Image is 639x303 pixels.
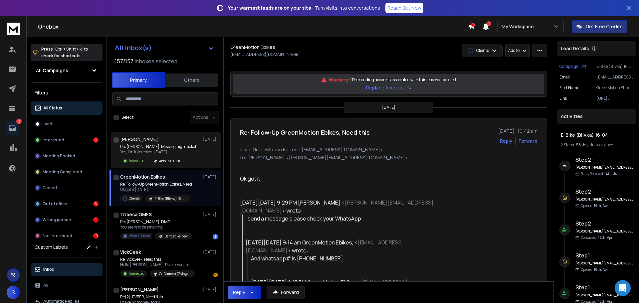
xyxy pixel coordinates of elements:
[121,115,133,120] label: Select
[35,244,68,250] h3: Custom Labels
[129,233,150,238] p: Wrong Person
[120,211,152,218] h1: Tribeca OMFS
[115,45,152,51] h1: All Inbox(s)
[240,175,434,183] p: Ok got it
[228,5,311,11] strong: Your warmest leads are on your site
[604,171,620,176] span: 14th, Jun
[203,174,218,180] p: [DATE]
[31,197,103,211] button: Out of office3
[31,279,103,292] button: All
[112,72,165,88] button: Primary
[575,165,634,170] h6: [PERSON_NAME][EMAIL_ADDRESS][DOMAIN_NAME]
[576,142,613,148] span: 58 days in sequence
[581,267,608,272] p: Opened
[41,46,88,59] p: Press to check for shortcuts.
[572,20,627,33] button: Get Free Credits
[120,182,192,187] p: Re: Follow-Up GreenMotion Ebikes, Need
[559,96,567,101] p: Link
[43,283,48,288] p: All
[159,159,181,164] p: Anis B2B 1-100
[615,280,631,296] div: Open Intercom Messenger
[31,181,103,195] button: Closed
[519,138,537,144] div: Forward
[203,249,218,255] p: [DATE]
[7,286,20,299] button: S
[120,136,158,143] h1: [PERSON_NAME]
[43,201,67,207] p: Out of office
[31,88,103,97] h3: Filters
[31,149,103,163] button: Meeting Booked
[581,171,620,176] p: Reply Received
[43,185,57,191] p: Closed
[120,262,195,267] p: Hello [PERSON_NAME], Thank you for
[31,229,103,242] button: Not Interested10
[575,293,634,298] h6: [PERSON_NAME][EMAIL_ADDRESS][DOMAIN_NAME]
[575,156,634,164] h6: Step 2 :
[596,64,634,69] p: E-Bike (Blivxa) 16-04
[575,220,634,227] h6: Step 2 :
[561,142,574,148] span: 2 Steps
[561,132,632,138] h1: E-Bike (Blivxa) 16-04
[31,101,103,115] button: All Status
[596,96,634,101] p: [URL][DOMAIN_NAME]
[43,137,64,143] p: Interested
[93,233,99,238] div: 10
[129,158,144,163] p: Interested
[596,75,634,80] p: [EMAIL_ADDRESS][DOMAIN_NAME]
[230,52,300,57] p: [EMAIL_ADDRESS][DOMAIN_NAME]
[267,286,305,299] button: Forward
[31,165,103,179] button: Meeting Completed
[154,196,186,201] p: E-Bike (Blivxa) 16-04
[246,215,434,230] div: I send a message please check your WhatsApp
[228,5,380,11] p: – Turn visits into conversations
[109,41,219,55] button: All Inbox(s)
[559,64,579,69] p: Campaign
[43,267,54,272] p: Inbox
[596,85,634,90] p: GreenMotion Ebikes
[38,23,468,31] h1: Onebox
[581,203,608,208] p: Opened
[31,64,103,77] button: All Campaigns
[31,213,103,227] button: Wrong person1
[6,121,19,135] a: 16
[120,149,200,155] p: Yes, I'm interested! [DATE],
[43,169,82,175] p: Meeting Completed
[120,187,192,192] p: Ok got it [DATE],
[251,278,434,294] div: [DATE][DATE] 8:13 PM GreenMotion Ebikes < > wrote:
[559,85,579,90] p: First Name
[36,67,68,74] h1: All Campaigns
[575,261,634,266] h6: [PERSON_NAME][EMAIL_ADDRESS][DOMAIN_NAME]
[43,121,52,127] p: Lead
[329,76,350,83] p: Warning:
[240,199,434,215] div: [DATE][DATE] 9:29 PM [PERSON_NAME] < > wrote:
[500,138,513,144] button: Reply
[502,23,536,30] p: My Workspace
[120,225,192,230] p: You seem to be emailing
[351,77,457,82] p: The sending account associated with this lead was deleted.
[498,128,537,134] p: [DATE] : 10:42 am
[382,105,395,110] p: [DATE]
[233,289,245,296] div: Reply
[120,144,200,149] p: Re: [PERSON_NAME], Missing high-ticket clients?
[43,153,75,159] p: Meeting Booked
[129,196,140,201] p: Clients
[31,263,103,276] button: Inbox
[115,57,133,65] span: 157 / 157
[159,271,191,276] p: Cc Camera (Zyloya) 12-05
[366,84,411,91] button: Replace Account
[43,217,71,223] p: Wrong person
[7,23,20,35] img: logo
[575,251,634,259] h6: Step 1 :
[43,233,72,238] p: Not Interested
[575,197,634,202] h6: [PERSON_NAME][EMAIL_ADDRESS][DOMAIN_NAME]
[230,44,275,51] h1: GreenMotion Ebikes
[240,146,537,153] p: from: GreenMotion Ebikes <[EMAIL_ADDRESS][DOMAIN_NAME]>
[594,267,608,272] span: 16th, Apr
[93,217,99,223] div: 1
[120,174,165,180] h1: GreenMotion Ebikes
[575,229,634,234] h6: [PERSON_NAME][EMAIL_ADDRESS][DOMAIN_NAME]
[228,286,261,299] button: Reply
[120,219,192,225] p: Re: [PERSON_NAME], DMD,
[557,109,636,124] div: Activities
